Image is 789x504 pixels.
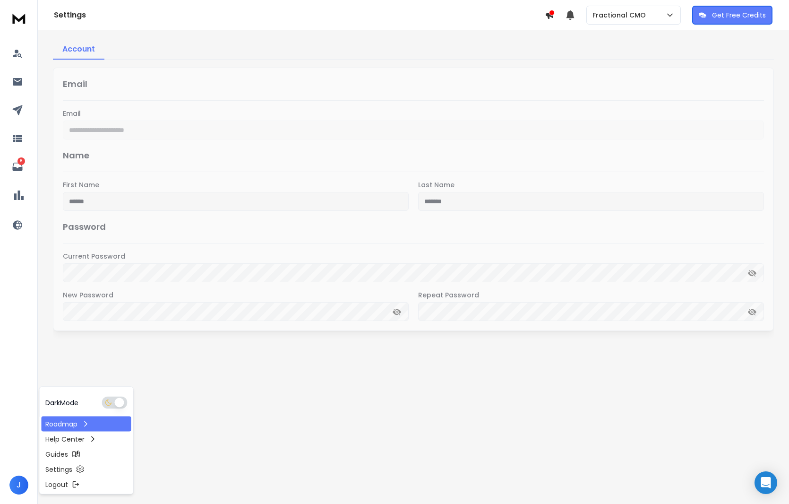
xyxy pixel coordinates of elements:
a: Roadmap [42,417,131,432]
h1: Settings [54,9,545,21]
p: Logout [45,480,68,489]
button: Get Free Credits [692,6,772,25]
button: J [9,476,28,495]
a: Help Center [42,432,131,447]
a: 6 [8,157,27,176]
p: Get Free Credits [712,10,766,20]
p: Roadmap [45,419,77,429]
p: Settings [45,465,72,474]
p: 6 [17,157,25,165]
a: Guides [42,447,131,462]
div: Open Intercom Messenger [755,471,777,494]
p: Dark Mode [45,398,78,408]
img: logo [9,9,28,27]
p: Help Center [45,434,85,444]
a: Account [53,40,104,60]
p: Guides [45,450,68,459]
p: Fractional CMO [592,10,650,20]
a: Settings [42,462,131,477]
